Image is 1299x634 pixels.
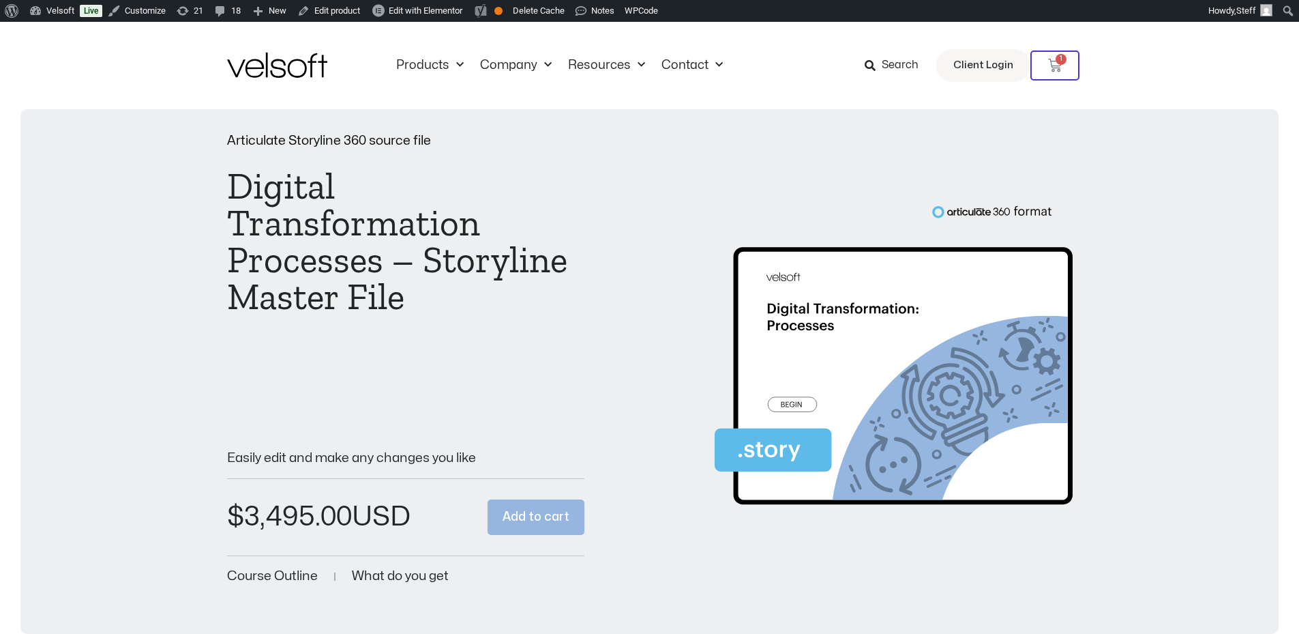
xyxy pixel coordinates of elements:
h1: Digital Transformation Processes – Storyline Master File [227,168,585,315]
a: What do you get [352,570,449,583]
span: Client Login [953,57,1013,74]
a: Course Outline [227,570,318,583]
a: CompanyMenu Toggle [472,58,560,73]
a: Live [80,5,102,17]
bdi: 3,495.00 [227,504,352,530]
span: Search [882,57,919,74]
a: 1 [1030,51,1079,81]
p: Easily edit and make any changes you like [227,452,585,465]
img: Velsoft Training Materials [227,53,327,78]
span: 1 [1056,54,1066,65]
a: Client Login [936,49,1030,82]
p: Articulate Storyline 360 source file [227,134,585,147]
img: Second Product Image [715,205,1073,517]
span: Steff [1236,5,1256,16]
nav: Menu [388,58,731,73]
span: Edit with Elementor [389,5,462,16]
a: Search [865,54,928,77]
button: Add to cart [488,500,584,536]
span: $ [227,504,244,530]
a: ContactMenu Toggle [653,58,731,73]
div: OK [494,7,503,15]
a: ProductsMenu Toggle [388,58,472,73]
a: ResourcesMenu Toggle [560,58,653,73]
